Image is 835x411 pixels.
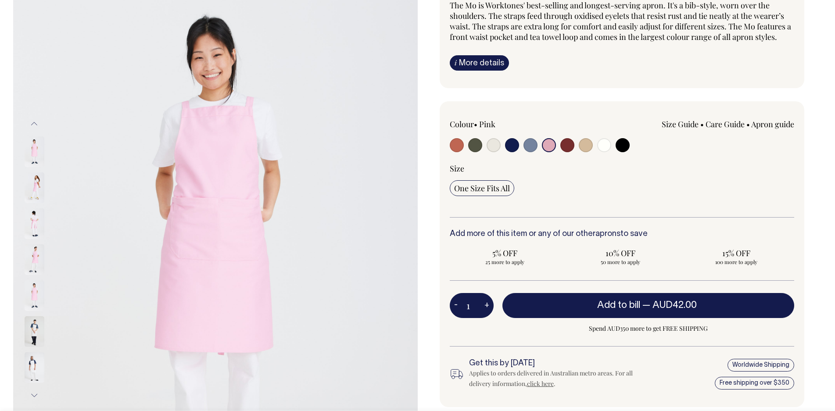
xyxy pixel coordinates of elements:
button: Previous [28,114,41,134]
input: 5% OFF 25 more to apply [450,245,560,268]
span: One Size Fits All [454,183,510,193]
button: - [450,297,462,315]
a: click here [527,379,554,388]
button: Next [28,386,41,405]
span: • [474,119,477,129]
a: Care Guide [706,119,745,129]
span: 15% OFF [685,248,787,258]
img: off-white [25,352,44,383]
span: 50 more to apply [570,258,671,265]
input: 15% OFF 100 more to apply [681,245,792,268]
span: Add to bill [597,301,640,310]
div: Size [450,163,795,174]
img: pink [25,208,44,239]
div: Applies to orders delivered in Australian metro areas. For all delivery information, . [469,368,638,389]
span: 5% OFF [454,248,556,258]
a: Apron guide [751,119,794,129]
img: pink [25,244,44,275]
img: pink [25,280,44,311]
span: • [700,119,704,129]
span: • [746,119,750,129]
span: Spend AUD350 more to get FREE SHIPPING [502,323,795,334]
span: i [455,58,457,67]
label: Pink [479,119,495,129]
span: 10% OFF [570,248,671,258]
span: — [642,301,699,310]
img: off-white [25,316,44,347]
h6: Add more of this item or any of our other to save [450,230,795,239]
img: pink [25,172,44,203]
span: 100 more to apply [685,258,787,265]
a: Size Guide [662,119,699,129]
input: 10% OFF 50 more to apply [565,245,676,268]
a: aprons [595,230,620,238]
img: pink [25,136,44,167]
span: AUD42.00 [652,301,697,310]
button: + [480,297,494,315]
span: 25 more to apply [454,258,556,265]
a: iMore details [450,55,509,71]
div: Colour [450,119,588,129]
button: Add to bill —AUD42.00 [502,293,795,318]
h6: Get this by [DATE] [469,359,638,368]
input: One Size Fits All [450,180,514,196]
